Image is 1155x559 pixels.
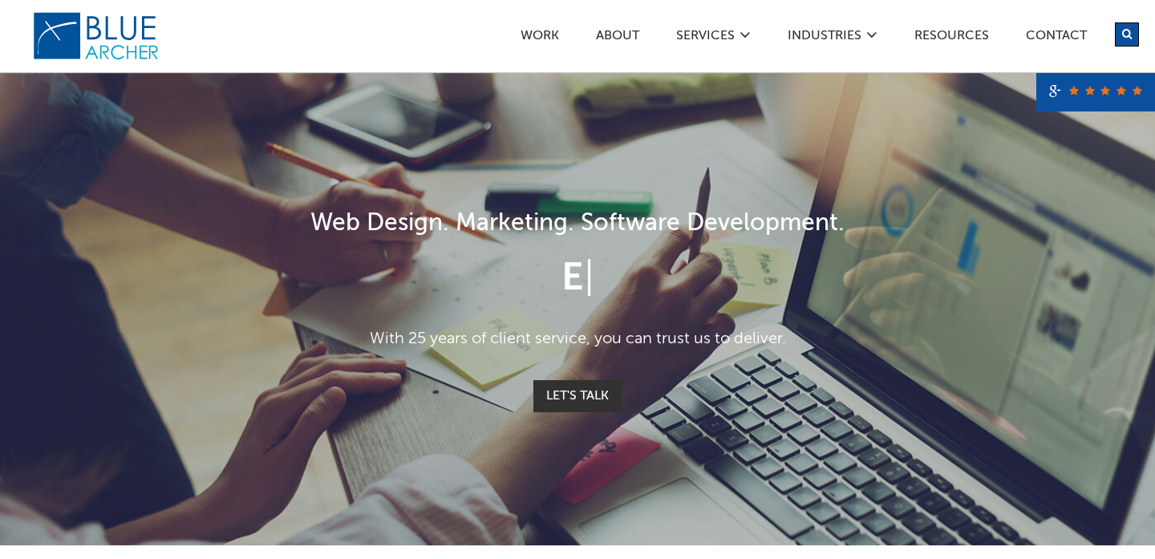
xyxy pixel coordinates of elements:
a: Resources [914,30,990,47]
a: Work [520,30,560,47]
img: Blue Archer Logo [32,11,160,61]
a: ABOUT [595,30,640,47]
a: SERVICES [675,30,736,47]
a: Contact [1025,30,1088,47]
p: With 25 years of client service, you can trust us to deliver. [126,327,1030,351]
span: | [584,260,594,298]
a: Let's Talk [533,380,622,412]
a: Industries [787,30,862,47]
span: E [561,260,584,298]
h1: Web Design. Marketing. Software Development. [126,206,1030,242]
